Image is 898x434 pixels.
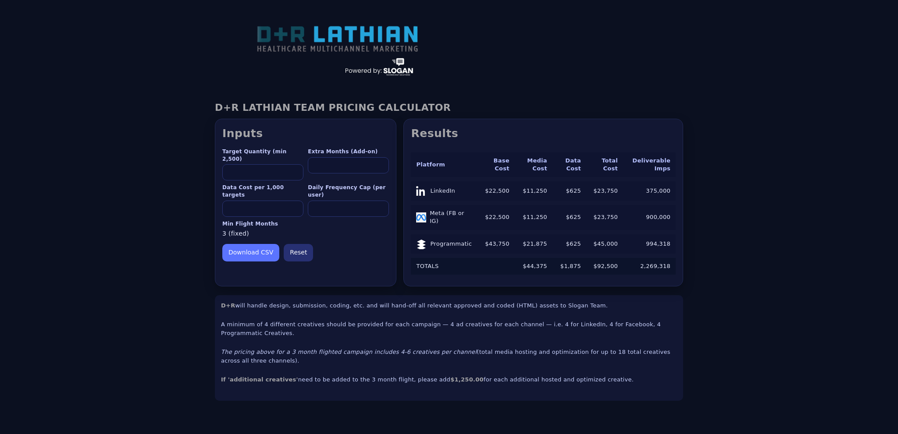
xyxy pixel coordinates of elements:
td: $1,875 [552,258,586,275]
strong: $1,250.00 [450,376,484,383]
td: 375,000 [623,181,676,201]
td: $11,250 [515,205,552,229]
strong: If 'additional creatives' [221,376,298,383]
p: need to be added to the 3 month flight, please add for each additional hosted and optimized creat... [221,375,677,384]
td: $23,750 [586,181,623,201]
th: Data Cost [552,152,586,177]
td: $22,500 [478,205,515,229]
p: A minimum of 4 different creatives should be provided for each campaign — 4 ad creatives for each... [221,320,677,337]
span: LinkedIn [430,187,455,195]
h2: Inputs [222,126,389,141]
strong: D+R [221,302,235,309]
label: Min Flight Months [222,220,303,228]
p: (total media hosting and optimization for up to 18 total creatives across all three channels). [221,348,677,365]
button: Download CSV [222,244,279,261]
td: $11,250 [515,181,552,201]
td: $92,500 [586,258,623,275]
label: Extra Months (Add-on) [308,148,389,155]
td: $43,750 [478,234,515,254]
td: TOTALS [411,258,478,275]
h1: D+R LATHIAN TEAM PRICING CALCULATOR [215,102,683,113]
span: Programmatic [430,240,472,248]
td: $45,000 [586,234,623,254]
button: Reset [284,244,313,261]
th: Platform [411,152,478,177]
td: $625 [552,181,586,201]
p: will handle design, submission, coding, etc. and will hand-off all relevant approved and coded (H... [221,301,677,310]
td: $625 [552,205,586,229]
label: Data Cost per 1,000 targets [222,184,303,199]
label: Daily Frequency Cap (per user) [308,184,389,199]
td: 994,318 [623,234,676,254]
em: The pricing above for a 3 month flighted campaign includes 4-6 creatives per channel [221,349,477,355]
td: $23,750 [586,205,623,229]
div: 3 (fixed) [222,229,303,238]
h2: Results [411,126,676,141]
label: Target Quantity (min 2,500) [222,148,303,163]
td: $22,500 [478,181,515,201]
th: Deliverable Imps [623,152,676,177]
td: $21,875 [515,234,552,254]
th: Media Cost [515,152,552,177]
td: 900,000 [623,205,676,229]
td: $44,375 [515,258,552,275]
td: $625 [552,234,586,254]
th: Total Cost [586,152,623,177]
td: 2,269,318 [623,258,676,275]
span: Meta (FB or IG) [430,209,473,225]
img: Meta [416,212,426,222]
th: Base Cost [478,152,515,177]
